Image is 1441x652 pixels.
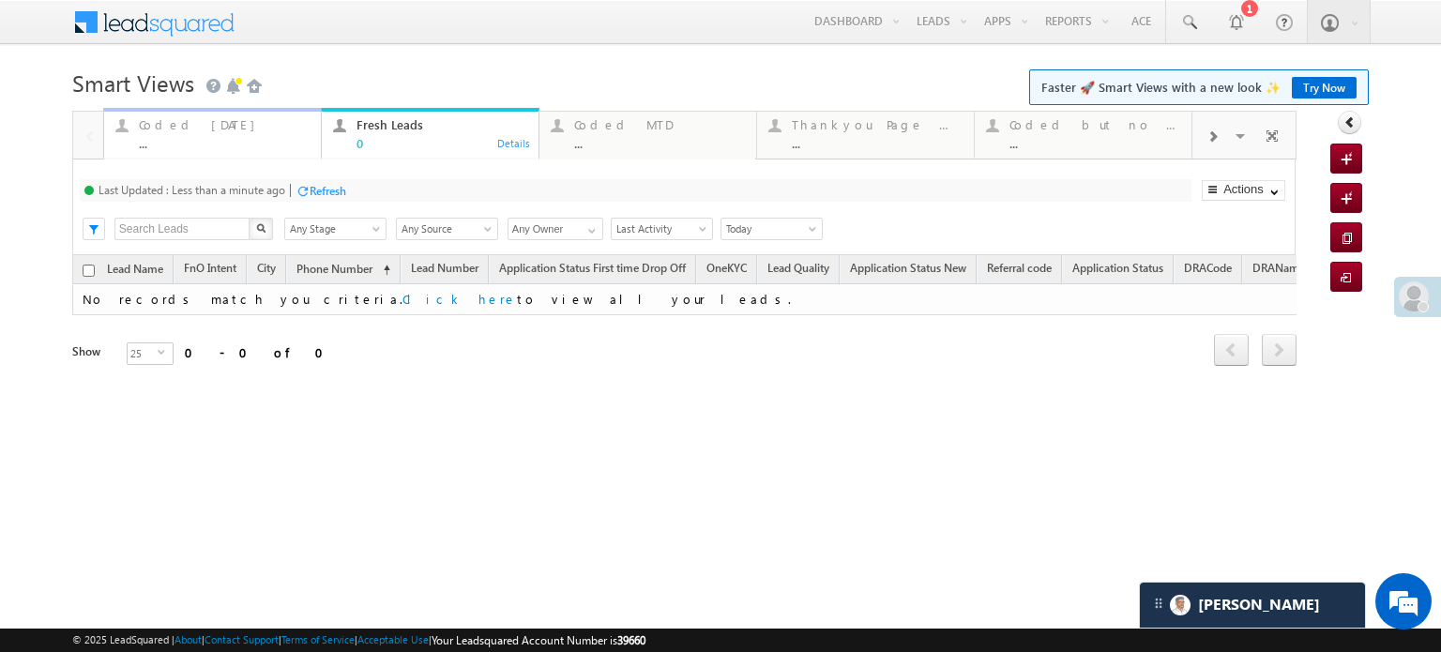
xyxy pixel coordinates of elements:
a: OneKYC [697,258,756,282]
span: Lead Number [411,261,478,275]
a: City [248,258,285,282]
span: Phone Number [296,262,372,276]
a: Show All Items [578,219,601,237]
img: Search [256,223,265,233]
span: DRAName [1252,261,1305,275]
div: ... [574,136,745,150]
img: d_60004797649_company_0_60004797649 [32,99,79,123]
span: FnO Intent [184,261,236,275]
span: Lead Quality [767,261,829,275]
button: Actions [1202,180,1285,201]
div: carter-dragCarter[PERSON_NAME] [1139,582,1366,629]
span: Smart Views [72,68,194,98]
a: Acceptable Use [357,633,429,645]
div: ... [1009,136,1180,150]
a: Last Activity [611,218,713,240]
span: 25 [128,343,158,364]
span: City [257,261,276,275]
a: Lead Quality [758,258,839,282]
div: Show [72,343,112,360]
a: Application Status First time Drop Off [490,258,695,282]
a: Application Status [1063,258,1173,282]
span: (sorted ascending) [375,263,390,278]
a: Any Source [396,218,498,240]
a: Any Stage [284,218,387,240]
span: Any Source [397,220,492,237]
span: Application Status [1072,261,1163,275]
div: Fresh Leads [356,117,527,132]
span: next [1262,334,1297,366]
span: 39660 [617,633,645,647]
a: Contact Support [205,633,279,645]
div: Details [496,134,532,151]
div: Owner Filter [508,217,601,240]
input: Search Leads [114,218,250,240]
span: select [158,348,173,356]
a: Coded MTD... [538,112,757,159]
div: Lead Source Filter [396,217,498,240]
a: Coded [DATE]... [103,108,322,159]
div: Minimize live chat window [308,9,353,54]
a: FnO Intent [174,258,246,282]
input: Type to Search [508,218,603,240]
div: Coded MTD [574,117,745,132]
a: Referral code [978,258,1061,282]
div: 0 [356,136,527,150]
div: Thankyou Page leads [792,117,963,132]
a: Phone Number (sorted ascending) [287,258,400,282]
span: Application Status New [850,261,966,275]
span: DRACode [1184,261,1232,275]
a: Lead Number [402,258,488,282]
span: prev [1214,334,1249,366]
div: ... [792,136,963,150]
span: Any Stage [285,220,380,237]
a: Terms of Service [281,633,355,645]
a: next [1262,336,1297,366]
span: OneKYC [706,261,747,275]
em: Start Chat [255,510,341,536]
a: DRAName [1243,258,1314,282]
div: 0 - 0 of 0 [185,341,335,363]
div: Refresh [310,184,346,198]
img: carter-drag [1151,596,1166,611]
a: Coded but no Recording... [974,112,1192,159]
div: Chat with us now [98,99,315,123]
a: Today [720,218,823,240]
div: Last Updated : Less than a minute ago [99,183,285,197]
a: Try Now [1292,77,1357,99]
input: Check all records [83,265,95,277]
div: Coded [DATE] [139,117,310,132]
span: Today [721,220,816,237]
a: Click here [402,291,517,307]
a: DRACode [1175,258,1241,282]
a: prev [1214,336,1249,366]
span: Referral code [987,261,1052,275]
span: Carter [1198,596,1320,614]
div: ... [139,136,310,150]
a: Application Status New [841,258,976,282]
img: Carter [1170,595,1191,615]
span: Faster 🚀 Smart Views with a new look ✨ [1041,78,1357,97]
div: Lead Stage Filter [284,217,387,240]
div: Coded but no Recording [1009,117,1180,132]
span: © 2025 LeadSquared | | | | | [72,631,645,649]
a: Thankyou Page leads... [756,112,975,159]
a: Fresh Leads0Details [321,108,539,160]
a: About [174,633,202,645]
span: Application Status First time Drop Off [499,261,686,275]
textarea: Type your message and hit 'Enter' [24,174,342,494]
span: Last Activity [612,220,706,237]
span: Your Leadsquared Account Number is [432,633,645,647]
a: Lead Name [98,259,173,283]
